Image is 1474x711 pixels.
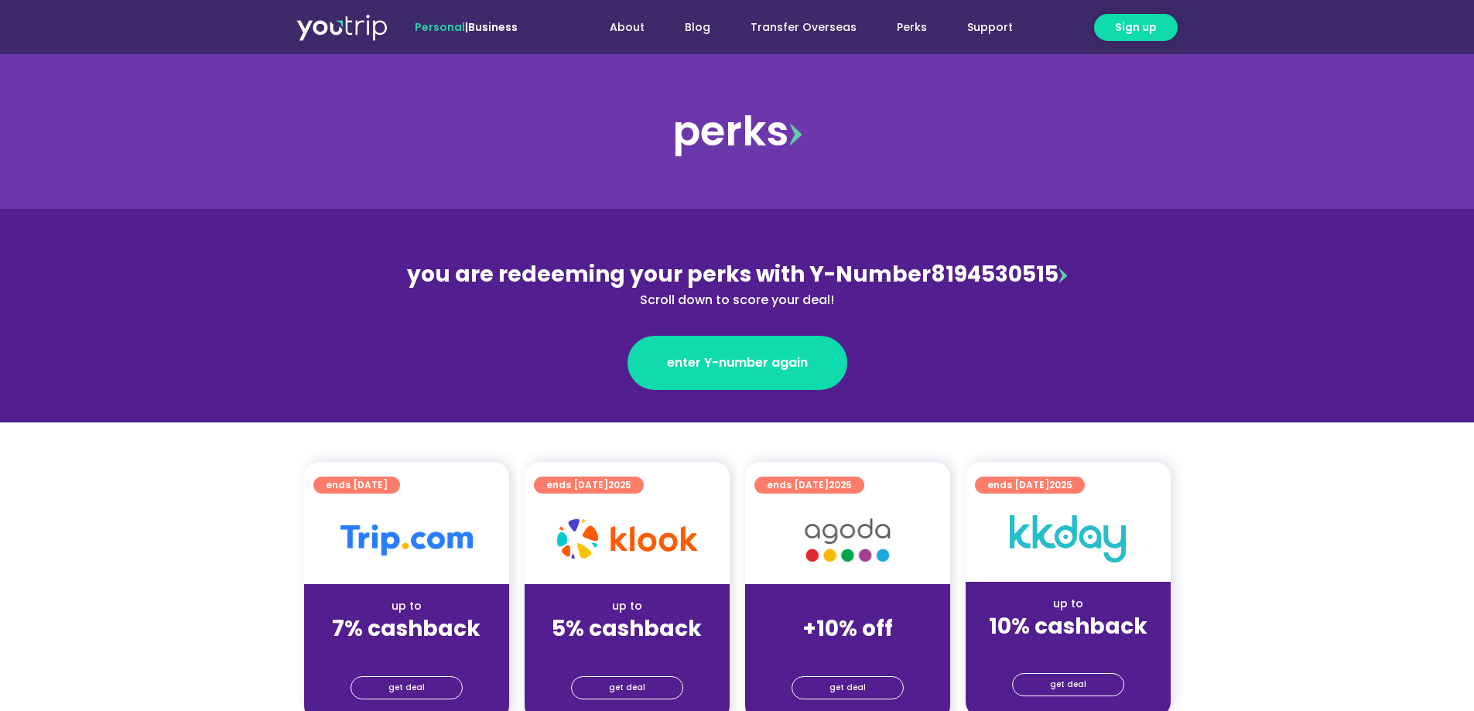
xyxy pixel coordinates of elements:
span: get deal [1050,674,1086,696]
a: enter Y-number again [628,336,847,390]
div: up to [537,598,717,614]
div: Scroll down to score your deal! [402,291,1073,309]
span: up to [833,598,862,614]
span: ends [DATE] [326,477,388,494]
a: get deal [571,676,683,699]
span: Personal [415,19,465,35]
strong: +10% off [802,614,893,644]
a: get deal [792,676,904,699]
span: enter Y-number again [667,354,808,372]
strong: 7% cashback [332,614,481,644]
strong: 5% cashback [552,614,702,644]
span: ends [DATE] [546,477,631,494]
a: About [590,13,665,42]
div: up to [316,598,497,614]
div: (for stays only) [537,643,717,659]
div: (for stays only) [978,641,1158,657]
div: (for stays only) [758,643,938,659]
a: Blog [665,13,730,42]
span: ends [DATE] [767,477,852,494]
span: 2025 [829,478,852,491]
span: 2025 [608,478,631,491]
span: Sign up [1115,19,1157,36]
a: get deal [351,676,463,699]
span: get deal [609,677,645,699]
div: 8194530515 [402,258,1073,309]
a: ends [DATE]2025 [754,477,864,494]
nav: Menu [559,13,1033,42]
span: get deal [829,677,866,699]
div: (for stays only) [316,643,497,659]
a: ends [DATE] [313,477,400,494]
a: Support [947,13,1033,42]
span: 2025 [1049,478,1072,491]
strong: 10% cashback [989,611,1147,641]
a: ends [DATE]2025 [534,477,644,494]
span: get deal [388,677,425,699]
a: Sign up [1094,14,1178,41]
span: you are redeeming your perks with Y-Number [407,259,931,289]
div: up to [978,596,1158,612]
a: Perks [877,13,947,42]
a: ends [DATE]2025 [975,477,1085,494]
span: | [415,19,518,35]
a: Transfer Overseas [730,13,877,42]
span: ends [DATE] [987,477,1072,494]
a: get deal [1012,673,1124,696]
a: Business [468,19,518,35]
